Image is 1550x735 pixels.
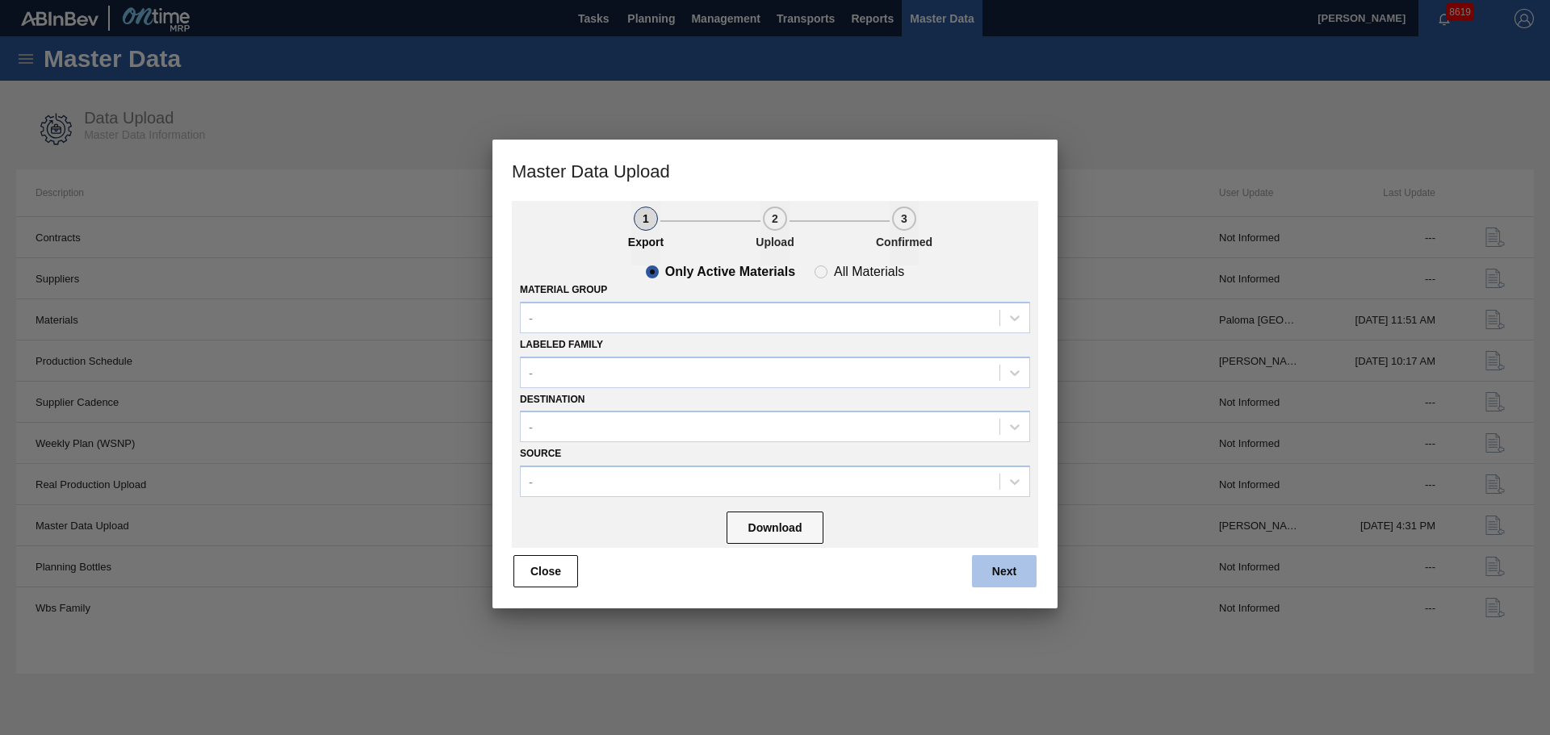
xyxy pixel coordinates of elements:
div: - [529,311,533,324]
div: - [529,475,533,489]
div: 3 [892,207,916,231]
label: Source [520,448,561,459]
h3: Master Data Upload [492,140,1058,201]
div: 1 [634,207,658,231]
label: Destination [520,394,584,405]
label: Material Group [520,284,607,295]
button: Download [727,512,823,544]
div: - [529,365,533,379]
button: Close [513,555,578,587]
div: 2 [763,207,787,231]
button: 2Upload [760,201,790,265]
button: 1Export [631,201,660,265]
p: Confirmed [864,236,945,248]
button: 3Confirmed [890,201,919,265]
p: Export [605,236,686,248]
button: Next [972,555,1037,587]
label: Labeled Family [520,339,603,350]
clb-radio-button: Only Active Materials [646,265,795,278]
p: Upload [735,236,815,248]
div: - [529,420,533,434]
clb-radio-button: All Materials [815,265,904,278]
